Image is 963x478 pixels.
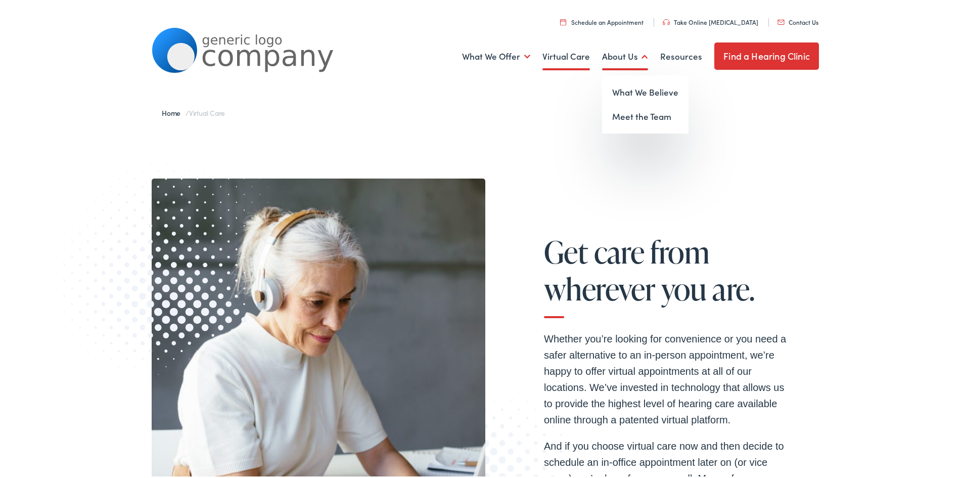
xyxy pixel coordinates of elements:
[660,36,702,73] a: Resources
[544,270,655,303] span: wherever
[602,103,689,127] a: Meet the Team
[542,36,590,73] a: Virtual Care
[594,233,645,267] span: care
[661,270,707,303] span: you
[602,36,648,73] a: About Us
[712,270,755,303] span: are.
[663,16,758,24] a: Take Online [MEDICAL_DATA]
[777,18,785,23] img: utility icon
[162,106,186,116] a: Home
[560,17,566,23] img: utility icon
[462,36,530,73] a: What We Offer
[544,233,588,267] span: Get
[602,78,689,103] a: What We Believe
[650,233,710,267] span: from
[189,106,225,116] span: Virtual Care
[663,17,670,23] img: utility icon
[777,16,818,24] a: Contact Us
[162,106,225,116] span: /
[714,40,819,68] a: Find a Hearing Clinic
[560,16,644,24] a: Schedule an Appointment
[25,114,292,388] img: Graphic image with a halftone pattern, contributing to the site's visual design.
[544,329,787,426] p: Whether you’re looking for convenience or you need a safer alternative to an in-person appointmen...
